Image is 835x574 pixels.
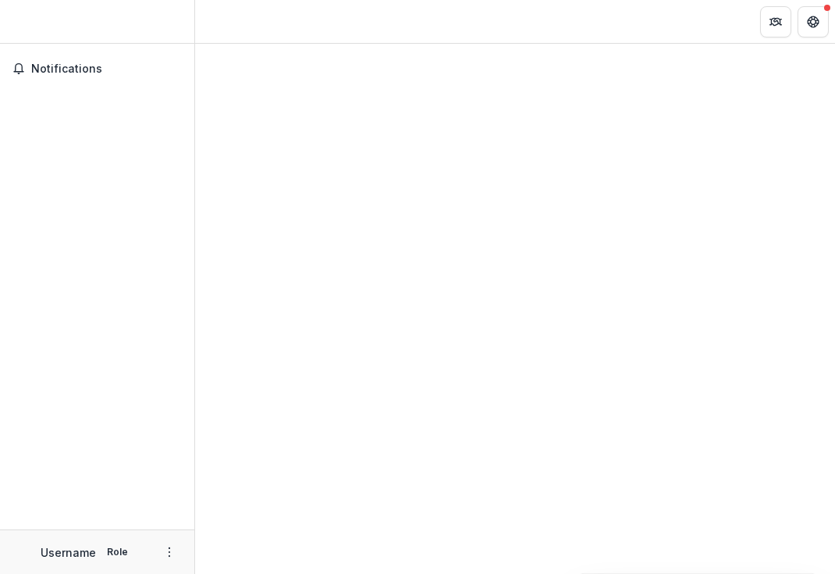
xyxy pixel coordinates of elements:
p: Username [41,544,96,561]
span: Notifications [31,62,182,76]
p: Role [102,545,133,559]
button: Partners [760,6,791,37]
button: Notifications [6,56,188,81]
button: Get Help [798,6,829,37]
button: More [160,543,179,562]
